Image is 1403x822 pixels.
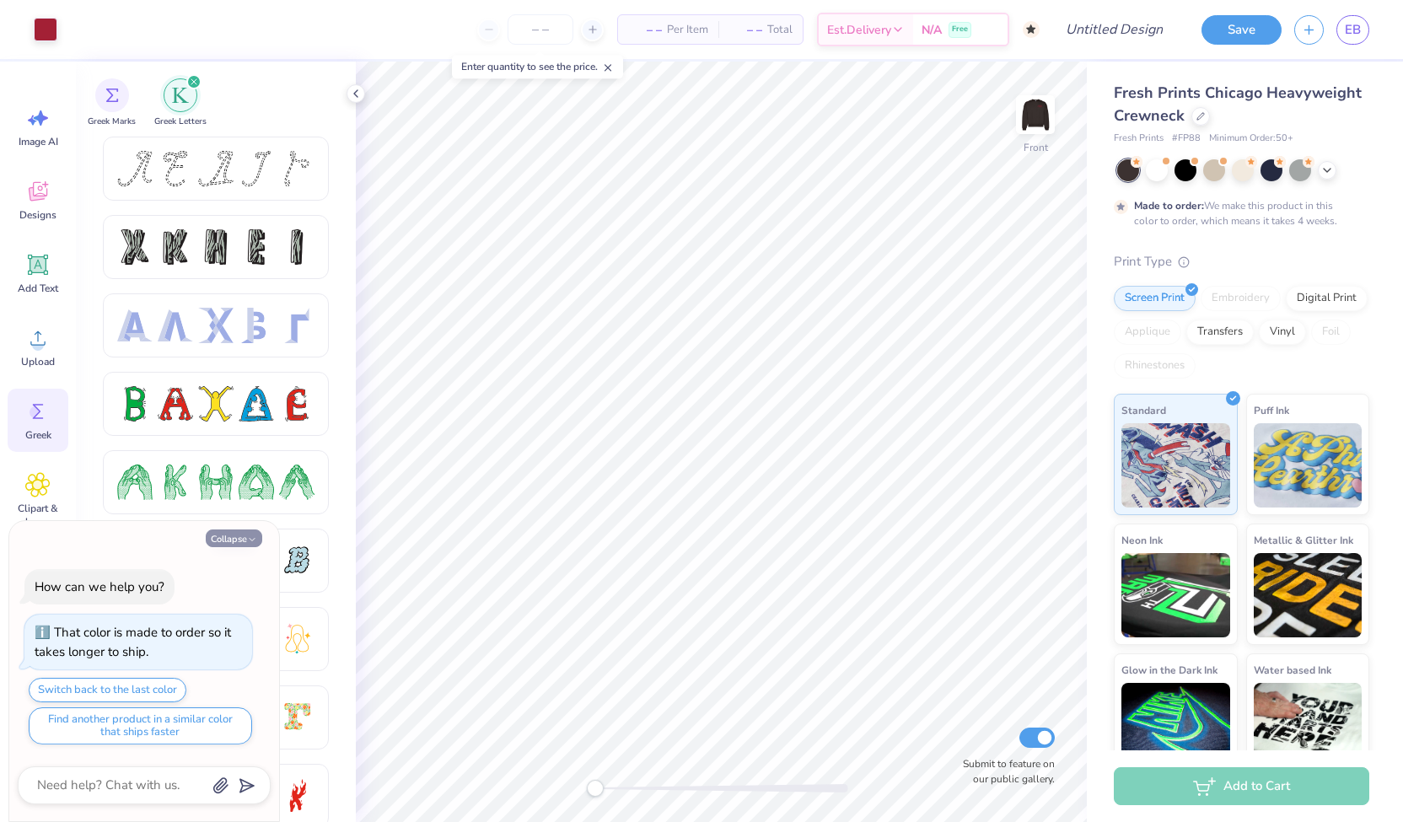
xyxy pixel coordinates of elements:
strong: Made to order: [1134,199,1204,212]
span: Free [952,24,968,35]
div: Print Type [1114,252,1369,271]
span: Fresh Prints [1114,132,1164,146]
span: Est. Delivery [827,21,891,39]
span: N/A [922,21,942,39]
span: Fresh Prints Chicago Heavyweight Crewneck [1114,83,1362,126]
img: Neon Ink [1121,553,1230,637]
span: Neon Ink [1121,531,1163,549]
a: EB [1336,15,1369,45]
span: Metallic & Glitter Ink [1254,531,1353,549]
span: Greek [25,428,51,442]
span: Add Text [18,282,58,295]
div: Transfers [1186,320,1254,345]
img: Glow in the Dark Ink [1121,683,1230,767]
span: Water based Ink [1254,661,1331,679]
span: Greek Letters [154,116,207,128]
span: Upload [21,355,55,368]
span: Total [767,21,793,39]
img: Water based Ink [1254,683,1363,767]
img: Puff Ink [1254,423,1363,508]
input: Untitled Design [1052,13,1176,46]
div: Applique [1114,320,1181,345]
img: Front [1019,98,1052,132]
span: Greek Marks [88,116,136,128]
div: Screen Print [1114,286,1196,311]
div: Enter quantity to see the price. [452,55,623,78]
span: Image AI [19,135,58,148]
div: filter for Greek Letters [154,78,207,128]
button: Switch back to the last color [29,678,186,702]
div: Digital Print [1286,286,1368,311]
span: Minimum Order: 50 + [1209,132,1293,146]
span: # FP88 [1172,132,1201,146]
span: Glow in the Dark Ink [1121,661,1218,679]
img: Greek Marks Image [105,89,119,102]
div: How can we help you? [35,578,164,595]
span: Designs [19,208,56,222]
div: Foil [1311,320,1351,345]
div: Front [1024,140,1048,155]
div: Embroidery [1201,286,1281,311]
div: filter for Greek Marks [88,78,136,128]
span: Puff Ink [1254,401,1289,419]
button: filter button [154,78,207,128]
button: filter button [88,78,136,128]
span: Clipart & logos [10,502,66,529]
label: Submit to feature on our public gallery. [954,756,1055,787]
div: Rhinestones [1114,353,1196,379]
div: Accessibility label [587,780,604,797]
span: Per Item [667,21,708,39]
div: That color is made to order so it takes longer to ship. [35,624,231,660]
span: – – [628,21,662,39]
span: – – [728,21,762,39]
span: Standard [1121,401,1166,419]
div: We make this product in this color to order, which means it takes 4 weeks. [1134,198,1341,228]
img: Greek Letters Image [172,87,189,104]
img: Metallic & Glitter Ink [1254,553,1363,637]
span: EB [1345,20,1361,40]
button: Find another product in a similar color that ships faster [29,707,252,744]
input: – – [508,14,573,45]
button: Collapse [206,529,262,547]
div: Vinyl [1259,320,1306,345]
button: Save [1201,15,1282,45]
img: Standard [1121,423,1230,508]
